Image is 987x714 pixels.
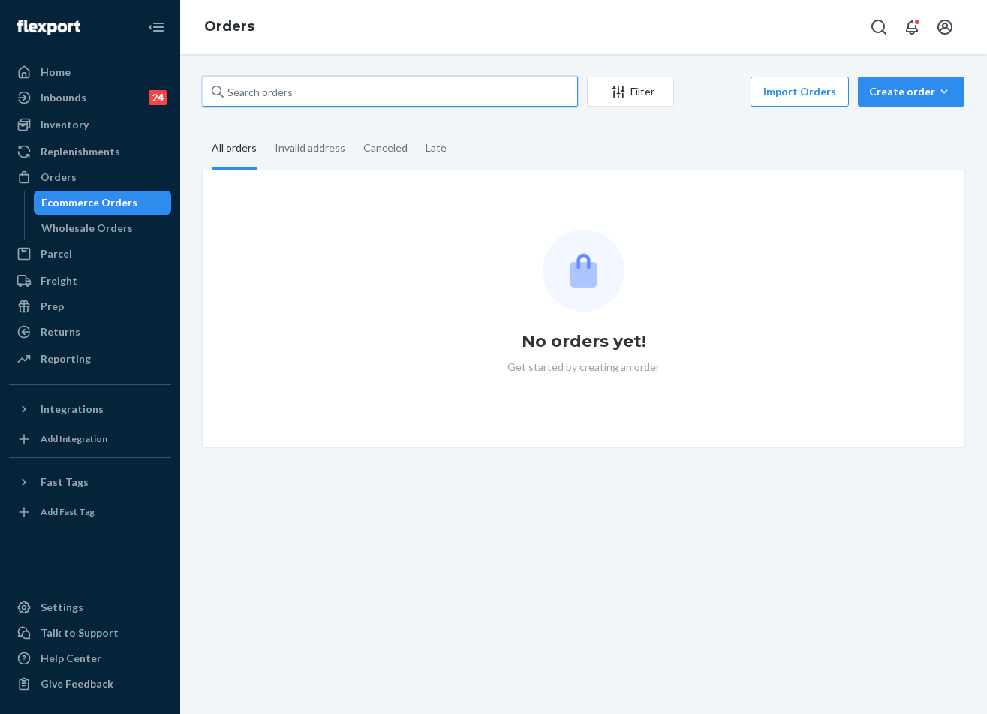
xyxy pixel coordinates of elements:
[9,646,171,670] a: Help Center
[41,90,86,105] div: Inbounds
[41,474,89,490] div: Fast Tags
[41,432,107,445] div: Add Integration
[9,242,171,266] a: Parcel
[9,347,171,371] a: Reporting
[17,20,80,35] img: Flexport logo
[41,324,80,339] div: Returns
[587,77,674,107] button: Filter
[522,330,646,354] h1: No orders yet!
[869,84,953,99] div: Create order
[275,128,345,167] div: Invalid address
[41,246,72,261] div: Parcel
[930,12,960,42] button: Open account menu
[9,621,171,645] a: Talk to Support
[588,84,673,99] div: Filter
[9,269,171,293] a: Freight
[897,12,927,42] button: Open notifications
[9,397,171,421] button: Integrations
[426,128,447,167] div: Late
[9,60,171,84] a: Home
[41,676,113,691] div: Give Feedback
[41,651,101,666] div: Help Center
[9,427,171,451] a: Add Integration
[34,191,172,215] a: Ecommerce Orders
[9,165,171,189] a: Orders
[9,294,171,318] a: Prep
[192,5,266,49] ol: breadcrumbs
[141,12,171,42] button: Close Navigation
[41,505,95,518] div: Add Fast Tag
[751,77,849,107] button: Import Orders
[41,117,89,132] div: Inventory
[858,77,964,107] button: Create order
[9,140,171,164] a: Replenishments
[41,625,119,640] div: Talk to Support
[41,402,104,417] div: Integrations
[9,86,171,110] a: Inbounds24
[9,470,171,494] button: Fast Tags
[41,170,77,185] div: Orders
[41,65,71,80] div: Home
[41,144,120,159] div: Replenishments
[41,299,64,314] div: Prep
[864,12,894,42] button: Open Search Box
[204,18,254,35] a: Orders
[41,351,91,366] div: Reporting
[212,128,257,170] div: All orders
[149,90,167,105] div: 24
[9,595,171,619] a: Settings
[34,216,172,240] a: Wholesale Orders
[363,128,408,167] div: Canceled
[507,360,660,375] p: Get started by creating an order
[203,77,578,107] input: Search orders
[41,273,77,288] div: Freight
[543,230,624,312] img: Empty list
[41,600,83,615] div: Settings
[41,195,137,210] div: Ecommerce Orders
[9,113,171,137] a: Inventory
[9,500,171,524] a: Add Fast Tag
[9,672,171,696] button: Give Feedback
[9,320,171,344] a: Returns
[41,221,133,236] div: Wholesale Orders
